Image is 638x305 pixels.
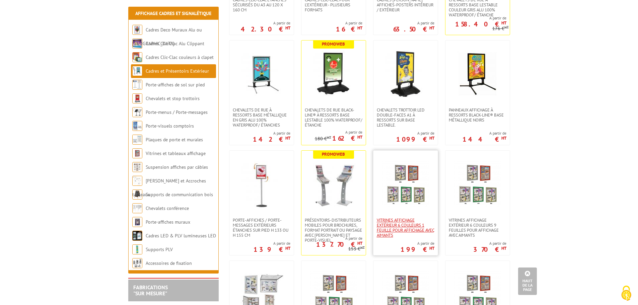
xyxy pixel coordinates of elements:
[285,135,290,141] sup: HT
[229,107,294,128] a: Chevalets de rue à ressorts base métallique en Gris Alu 100% WATERPROOF/ Étanches
[357,134,362,140] sup: HT
[301,236,362,241] span: A partir de
[132,107,142,117] img: Porte-menus / Porte-messages
[501,245,506,251] sup: HT
[373,218,438,238] a: Vitrines affichage extérieur 6 couleurs 1 feuille pour affichage avec aimants
[133,284,168,297] a: FABRICATIONS"Sur Mesure"
[429,245,434,251] sup: HT
[132,162,142,172] img: Suspension affiches par câbles
[146,137,203,143] a: Plaques de porte et murales
[336,27,362,31] p: 16 €
[373,107,438,128] a: Chevalets Trottoir LED double-faces A1 à ressorts sur base lestable.
[132,27,202,47] a: Cadres Deco Muraux Alu ou [GEOGRAPHIC_DATA]
[146,246,173,252] a: Supports PLV
[132,66,142,76] img: Cadres et Présentoirs Extérieur
[445,107,510,123] a: Panneaux affichage à ressorts Black-Line® base métallique Noirs
[241,27,290,31] p: 42.30 €
[132,25,142,35] img: Cadres Deco Muraux Alu ou Bois
[348,246,365,251] p: 153 €
[146,260,192,266] a: Accessoires de fixation
[146,109,208,115] a: Porte-menus / Porte-messages
[132,231,142,241] img: Cadres LED & PLV lumineuses LED
[393,27,434,31] p: 63.50 €
[146,192,213,198] a: Supports de communication bois
[135,10,211,16] a: Affichage Cadres et Signalétique
[146,164,208,170] a: Suspension affiches par câbles
[132,121,142,131] img: Porte-visuels comptoirs
[501,20,506,26] sup: HT
[377,107,434,128] span: Chevalets Trottoir LED double-faces A1 à ressorts sur base lestable.
[132,203,142,213] img: Chevalets conférence
[233,218,290,238] span: Porte-affiches / Porte-messages extérieurs étanches sur pied h 133 ou h 155 cm
[310,51,357,97] img: Chevalets de rue Black-Line® à ressorts base lestable 100% WATERPROOF/ Étanche
[132,80,142,90] img: Porte-affiches de sol sur pied
[429,135,434,141] sup: HT
[360,245,365,250] sup: HT
[146,68,209,74] a: Cadres et Présentoirs Extérieur
[615,282,638,305] button: Cookies (fenêtre modale)
[132,258,142,268] img: Accessoires de fixation
[132,176,142,186] img: Cimaises et Accroches tableaux
[396,131,434,136] span: A partir de
[241,20,290,26] span: A partir de
[454,161,501,208] img: Vitrines affichage extérieur 6 couleurs 9 feuilles pour affichage avec aimants
[492,26,509,31] p: 176 €
[254,241,290,246] span: A partir de
[377,218,434,238] span: Vitrines affichage extérieur 6 couleurs 1 feuille pour affichage avec aimants
[463,131,506,136] span: A partir de
[132,93,142,103] img: Chevalets et stop trottoirs
[132,135,142,145] img: Plaques de porte et murales
[254,247,290,251] p: 139 €
[285,245,290,251] sup: HT
[310,161,357,208] img: Présentoirs-distributeurs mobiles pour brochures, format portrait ou paysage avec capot et porte-...
[382,161,429,208] img: Vitrines affichage extérieur 6 couleurs 1 feuille pour affichage avec aimants
[132,178,206,198] a: [PERSON_NAME] et Accroches tableaux
[146,41,204,47] a: Cadres Clic-Clac Alu Clippant
[473,247,506,251] p: 370 €
[518,268,537,295] a: Haut de la page
[454,51,501,97] img: Panneaux affichage à ressorts Black-Line® base métallique Noirs
[504,25,509,29] sup: HT
[322,41,345,47] b: Promoweb
[315,136,331,141] p: 180 €
[132,244,142,254] img: Supports PLV
[501,135,506,141] sup: HT
[146,54,214,60] a: Cadres Clic-Clac couleurs à clapet
[382,51,429,97] img: Chevalets Trottoir LED double-faces A1 à ressorts sur base lestable.
[473,241,506,246] span: A partir de
[233,107,290,128] span: Chevalets de rue à ressorts base métallique en Gris Alu 100% WATERPROOF/ Étanches
[357,240,362,246] sup: HT
[336,20,362,26] span: A partir de
[445,218,510,238] a: Vitrines affichage extérieur 6 couleurs 9 feuilles pour affichage avec aimants
[285,25,290,31] sup: HT
[238,161,285,208] img: Porte-affiches / Porte-messages extérieurs étanches sur pied h 133 ou h 155 cm
[132,217,142,227] img: Porte-affiches muraux
[132,52,142,62] img: Cadres Clic-Clac couleurs à clapet
[146,205,189,211] a: Chevalets conférence
[146,219,190,225] a: Porte-affiches muraux
[305,107,362,128] span: Chevalets de rue Black-Line® à ressorts base lestable 100% WATERPROOF/ Étanche
[393,20,434,26] span: A partir de
[146,123,194,129] a: Porte-visuels comptoirs
[316,242,362,246] p: 137.70 €
[396,137,434,141] p: 1099 €
[146,82,205,88] a: Porte-affiches de sol sur pied
[449,107,506,123] span: Panneaux affichage à ressorts Black-Line® base métallique Noirs
[315,130,362,135] span: A partir de
[238,51,285,97] img: Chevalets de rue à ressorts base métallique en Gris Alu 100% WATERPROOF/ Étanches
[445,15,506,21] span: A partir de
[401,247,434,251] p: 199 €
[327,135,331,140] sup: HT
[146,150,206,156] a: Vitrines et tableaux affichage
[618,285,635,302] img: Cookies (fenêtre modale)
[301,218,366,243] a: Présentoirs-distributeurs mobiles pour brochures, format portrait ou paysage avec [PERSON_NAME] e...
[132,148,142,158] img: Vitrines et tableaux affichage
[301,107,366,128] a: Chevalets de rue Black-Line® à ressorts base lestable 100% WATERPROOF/ Étanche
[455,22,506,26] p: 158.40 €
[449,218,506,238] span: Vitrines affichage extérieur 6 couleurs 9 feuilles pour affichage avec aimants
[229,218,294,238] a: Porte-affiches / Porte-messages extérieurs étanches sur pied h 133 ou h 155 cm
[463,137,506,141] p: 144 €
[146,233,216,239] a: Cadres LED & PLV lumineuses LED
[253,131,290,136] span: A partir de
[305,218,362,243] span: Présentoirs-distributeurs mobiles pour brochures, format portrait ou paysage avec [PERSON_NAME] e...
